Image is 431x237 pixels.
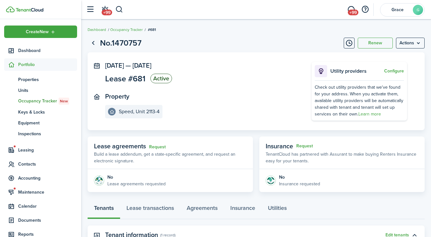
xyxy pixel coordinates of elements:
button: Request [296,144,313,149]
button: Open menu [4,26,77,38]
p: TenantCloud has partnered with Assurant to make buying Renters Insurance easy for your tenants. [266,151,418,164]
span: Insurance [266,141,293,151]
img: Insurance protection [266,175,276,186]
span: Equipment [18,120,77,126]
span: Properties [18,76,77,83]
a: Lease transactions [120,200,180,219]
a: Request [149,144,166,150]
a: Occupancy TrackerNew [4,96,77,107]
div: No [107,174,166,181]
p: Utility providers [330,67,383,75]
span: Occupancy Tracker [18,98,77,105]
p: Build a lease addendum, get a state-specific agreement, and request an electronic signature. [94,151,247,164]
button: Configure [384,69,404,74]
panel-main-title: Property [105,93,129,100]
span: Lease #681 [105,75,146,83]
a: Insurance [224,200,262,219]
p: Lease agreements requested [107,181,166,187]
span: Units [18,87,77,94]
button: Timeline [344,38,355,48]
img: TenantCloud [16,8,43,12]
span: Leasing [18,147,77,153]
span: Calendar [18,203,77,210]
span: Documents [18,217,77,224]
span: — [126,61,131,70]
div: No [279,174,320,181]
p: Insurance requested [279,181,320,187]
span: Portfolio [18,61,77,68]
a: Dashboard [88,27,106,33]
a: Agreements [180,200,224,219]
a: Properties [4,74,77,85]
a: Go back [88,38,98,48]
span: New [60,98,68,104]
span: Dashboard [18,47,77,54]
span: Inspections [18,130,77,137]
a: Notifications [99,2,111,18]
a: Messaging [345,2,357,18]
div: Check out utility providers that we've found for your address. When you activate them, available ... [315,84,404,117]
span: Contacts [18,161,77,167]
span: Accounting [18,175,77,181]
span: [DATE] [133,61,151,70]
span: +99 [102,10,112,15]
button: Open sidebar [84,4,96,16]
e-details-info-title: Speed, Unit 2113-4 [119,109,160,115]
status: Active [150,74,172,83]
a: Dashboard [4,44,77,57]
span: Maintenance [18,189,77,196]
avatar-text: G [413,5,423,15]
span: Lease agreements [94,141,146,151]
img: Agreement e-sign [94,175,104,186]
span: [DATE] [105,61,124,70]
button: Open resource center [360,4,370,15]
span: Keys & Locks [18,109,77,115]
span: #681 [148,27,156,33]
a: Inspections [4,128,77,139]
a: Units [4,85,77,96]
button: Open menu [396,38,425,48]
img: TenantCloud [6,6,15,12]
a: Occupancy Tracker [110,27,143,33]
h1: No.1470757 [100,37,141,49]
a: Utilities [262,200,293,219]
a: Keys & Locks [4,107,77,117]
span: Create New [26,30,49,34]
a: Learn more [358,111,381,117]
menu-btn: Actions [396,38,425,48]
a: Equipment [4,117,77,128]
span: +99 [348,10,358,15]
span: Grace [385,8,410,12]
button: Search [115,4,123,15]
button: Renew [358,38,393,48]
